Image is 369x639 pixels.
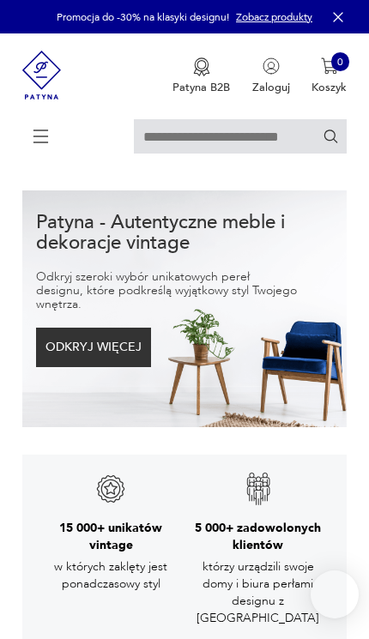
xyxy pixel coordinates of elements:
[312,80,347,95] p: Koszyk
[331,52,350,71] div: 0
[57,10,229,24] p: Promocja do -30% na klasyki designu!
[193,57,210,76] img: Ikona medalu
[311,570,359,618] iframe: Smartsupp widget button
[36,212,311,253] h1: Patyna - Autentyczne meble i dekoracje vintage
[263,57,280,75] img: Ikonka użytkownika
[252,57,290,95] button: Zaloguj
[48,520,174,555] h3: 15 000+ unikatów vintage
[236,10,312,24] a: Zobacz produkty
[323,128,339,144] button: Szukaj
[94,472,128,506] img: Znak gwarancji jakości
[22,33,62,117] img: Patyna - sklep z meblami i dekoracjami vintage
[195,558,321,628] p: którzy urządzili swoje domy i biura perłami designu z [GEOGRAPHIC_DATA]
[312,57,347,95] button: 0Koszyk
[172,57,230,95] button: Patyna B2B
[172,57,230,95] a: Ikona medaluPatyna B2B
[36,270,297,311] p: Odkryj szeroki wybór unikatowych pereł designu, które podkreślą wyjątkowy styl Twojego wnętrza.
[48,558,174,594] p: w których zaklęty jest ponadczasowy styl
[172,80,230,95] p: Patyna B2B
[241,472,275,506] img: Znak gwarancji jakości
[36,328,151,367] button: ODKRYJ WIĘCEJ
[36,344,151,353] a: ODKRYJ WIĘCEJ
[252,80,290,95] p: Zaloguj
[195,520,321,555] h3: 5 000+ zadowolonych klientów
[321,57,338,75] img: Ikona koszyka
